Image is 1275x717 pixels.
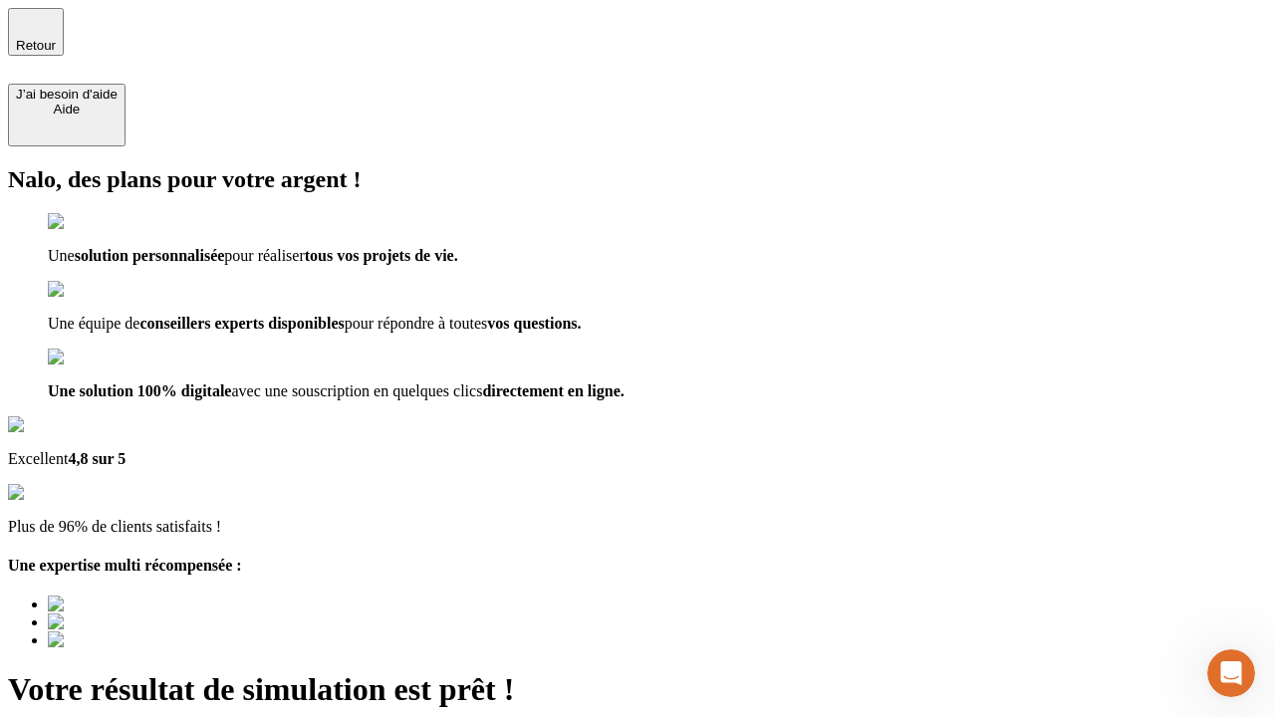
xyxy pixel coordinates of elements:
[139,315,344,332] span: conseillers experts disponibles
[8,8,64,56] button: Retour
[231,382,482,399] span: avec une souscription en quelques clics
[8,484,107,502] img: reviews stars
[48,382,231,399] span: Une solution 100% digitale
[8,671,1267,708] h1: Votre résultat de simulation est prêt !
[1207,649,1255,697] iframe: Intercom live chat
[48,281,133,299] img: checkmark
[48,596,232,613] img: Best savings advice award
[8,450,68,467] span: Excellent
[8,518,1267,536] p: Plus de 96% de clients satisfaits !
[345,315,488,332] span: pour répondre à toutes
[48,613,232,631] img: Best savings advice award
[8,557,1267,575] h4: Une expertise multi récompensée :
[48,213,133,231] img: checkmark
[75,247,225,264] span: solution personnalisée
[48,349,133,366] img: checkmark
[48,631,232,649] img: Best savings advice award
[8,84,126,146] button: J’ai besoin d'aideAide
[8,166,1267,193] h2: Nalo, des plans pour votre argent !
[305,247,458,264] span: tous vos projets de vie.
[48,247,75,264] span: Une
[8,416,124,434] img: Google Review
[68,450,126,467] span: 4,8 sur 5
[16,38,56,53] span: Retour
[224,247,304,264] span: pour réaliser
[48,315,139,332] span: Une équipe de
[16,102,118,117] div: Aide
[487,315,581,332] span: vos questions.
[16,87,118,102] div: J’ai besoin d'aide
[482,382,624,399] span: directement en ligne.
